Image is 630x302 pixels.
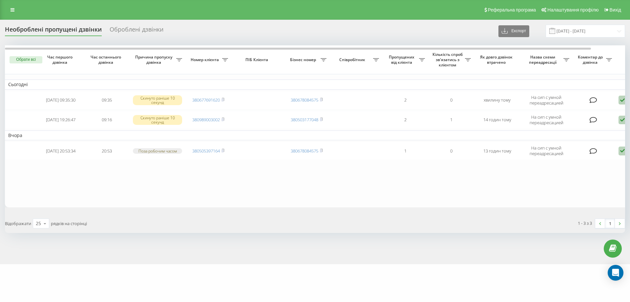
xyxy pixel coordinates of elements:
[428,91,474,109] td: 0
[608,265,623,281] div: Open Intercom Messenger
[38,142,84,160] td: [DATE] 20:53:34
[192,148,220,154] a: 380505397164
[474,142,520,160] td: 13 годин тому
[133,115,182,125] div: Скинуто раніше 10 секунд
[474,91,520,109] td: хвилину тому
[110,26,163,36] div: Оброблені дзвінки
[382,142,428,160] td: 1
[89,55,124,65] span: Час останнього дзвінка
[520,111,573,129] td: На сип с умной переадресацией
[520,142,573,160] td: На сип с умной переадресацией
[133,55,176,65] span: Причина пропуску дзвінка
[498,25,529,37] button: Експорт
[5,26,102,36] div: Необроблені пропущені дзвінки
[431,52,465,67] span: Кількість спроб зв'язатись з клієнтом
[428,111,474,129] td: 1
[237,57,278,62] span: ПІБ Клієнта
[523,55,563,65] span: Назва схеми переадресації
[578,220,592,226] div: 1 - 3 з 3
[287,57,321,62] span: Бізнес номер
[189,57,222,62] span: Номер клієнта
[610,7,621,12] span: Вихід
[291,117,318,123] a: 380503177048
[84,142,130,160] td: 20:53
[547,7,598,12] span: Налаштування профілю
[84,91,130,109] td: 09:35
[291,97,318,103] a: 380678084575
[43,55,78,65] span: Час першого дзвінка
[474,111,520,129] td: 14 годин тому
[133,95,182,105] div: Скинуто раніше 10 секунд
[291,148,318,154] a: 380678084575
[10,56,42,63] button: Обрати всі
[38,111,84,129] td: [DATE] 19:26:47
[36,220,41,227] div: 25
[84,111,130,129] td: 09:16
[133,148,182,154] div: Поза робочим часом
[38,91,84,109] td: [DATE] 09:35:30
[51,221,87,226] span: рядків на сторінці
[479,55,515,65] span: Як довго дзвінок втрачено
[382,111,428,129] td: 2
[382,91,428,109] td: 2
[192,97,220,103] a: 380677691620
[5,221,31,226] span: Відображати
[576,55,606,65] span: Коментар до дзвінка
[192,117,220,123] a: 380989003002
[386,55,419,65] span: Пропущених від клієнта
[488,7,536,12] span: Реферальна програма
[605,219,615,228] a: 1
[520,91,573,109] td: На сип с умной переадресацией
[428,142,474,160] td: 0
[333,57,373,62] span: Співробітник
